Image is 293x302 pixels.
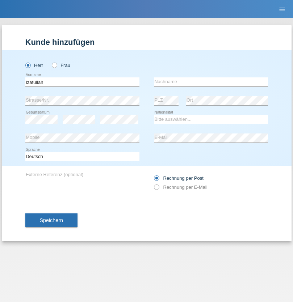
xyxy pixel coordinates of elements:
[25,63,30,67] input: Herr
[275,7,289,11] a: menu
[40,217,63,223] span: Speichern
[52,63,56,67] input: Frau
[25,63,43,68] label: Herr
[279,6,286,13] i: menu
[154,175,159,184] input: Rechnung per Post
[154,175,204,181] label: Rechnung per Post
[25,38,268,47] h1: Kunde hinzufügen
[154,184,159,193] input: Rechnung per E-Mail
[154,184,208,190] label: Rechnung per E-Mail
[52,63,70,68] label: Frau
[25,213,78,227] button: Speichern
